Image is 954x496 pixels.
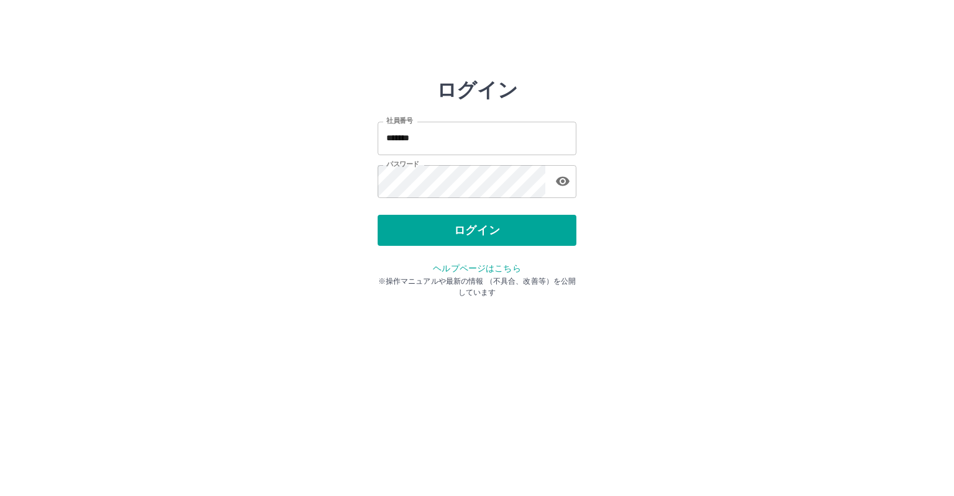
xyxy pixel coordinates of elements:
p: ※操作マニュアルや最新の情報 （不具合、改善等）を公開しています [378,276,576,298]
label: 社員番号 [386,116,412,125]
h2: ログイン [437,78,518,102]
label: パスワード [386,160,419,169]
button: ログイン [378,215,576,246]
a: ヘルプページはこちら [433,263,520,273]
